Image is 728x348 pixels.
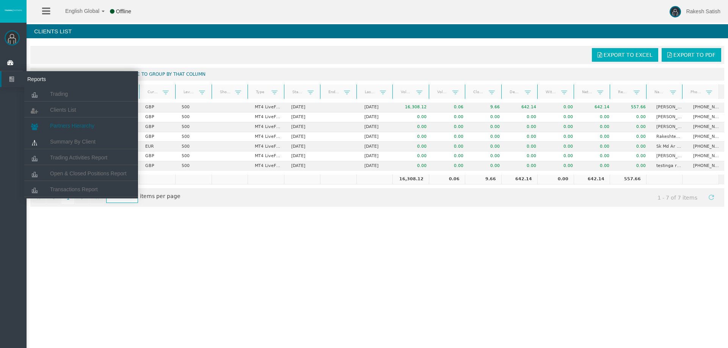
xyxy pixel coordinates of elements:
[651,190,704,204] span: 1 - 7 of 7 items
[541,112,578,122] td: 0.00
[359,122,395,132] td: [DATE]
[615,112,651,122] td: 0.00
[662,48,721,62] a: Export to PDF
[286,122,322,132] td: [DATE]
[465,175,501,184] td: 9.66
[395,112,432,122] td: 0.00
[359,142,395,151] td: [DATE]
[615,122,651,132] td: 0.00
[578,161,615,171] td: 0.00
[395,142,432,151] td: 0.00
[50,170,127,176] span: Open & Closed Positions Report
[686,87,706,97] a: Phone
[27,24,728,38] h4: Clients List
[469,132,505,142] td: 0.00
[286,161,322,171] td: [DATE]
[651,142,687,151] td: Sk Md Ar Roufe
[396,87,416,97] a: Volume
[359,103,395,112] td: [DATE]
[176,112,213,122] td: 500
[50,139,96,145] span: Summary By Client
[24,87,138,101] a: Trading
[537,175,574,184] td: 0.00
[176,103,213,112] td: 500
[651,122,687,132] td: [PERSON_NAME]
[249,142,286,151] td: MT4 LiveFloatingSpreadAccount
[24,119,138,133] a: Partners Hierarchy
[140,142,176,151] td: EUR
[432,132,468,142] td: 0.00
[686,8,720,14] span: Rakesh Satish
[469,122,505,132] td: 0.00
[140,112,176,122] td: GBP
[50,123,94,129] span: Partners Hierarchy
[50,107,76,113] span: Clients List
[505,103,541,112] td: 642.14
[249,103,286,112] td: MT4 LiveFloatingSpreadAccount
[432,142,468,151] td: 0.00
[615,161,651,171] td: 0.00
[286,103,322,112] td: [DATE]
[469,87,489,97] a: Closed PNL
[395,151,432,161] td: 0.00
[688,112,724,122] td: [PHONE_NUMBER]
[651,161,687,171] td: testinga rakesh
[708,194,714,200] span: Refresh
[50,154,107,161] span: Trading Activities Report
[116,8,131,14] span: Offline
[359,112,395,122] td: [DATE]
[705,190,718,203] a: Refresh
[650,87,670,97] a: Name
[688,151,724,161] td: [PHONE_NUMBER]
[578,112,615,122] td: 0.00
[249,122,286,132] td: MT4 LiveFloatingSpreadAccount
[359,151,395,161] td: [DATE]
[24,183,138,196] a: Transactions Report
[469,103,505,112] td: 9.66
[392,175,429,184] td: 16,308.12
[505,132,541,142] td: 0.00
[613,87,634,97] a: Real equity
[140,132,176,142] td: GBP
[395,103,432,112] td: 16,308.12
[615,132,651,142] td: 0.00
[395,122,432,132] td: 0.00
[673,52,715,58] span: Export to PDF
[249,132,286,142] td: MT4 LiveFloatingSpreadAccount
[395,161,432,171] td: 0.00
[251,87,271,97] a: Type
[140,161,176,171] td: GBP
[505,142,541,151] td: 0.00
[249,112,286,122] td: MT4 LiveFloatingSpreadAccount
[176,142,213,151] td: 500
[505,122,541,132] td: 0.00
[176,161,213,171] td: 500
[670,6,681,17] img: user-image
[615,103,651,112] td: 557.66
[176,151,213,161] td: 500
[651,112,687,122] td: [PERSON_NAME]
[104,190,180,203] span: items per page
[286,142,322,151] td: [DATE]
[50,186,98,192] span: Transactions Report
[615,142,651,151] td: 0.00
[286,132,322,142] td: [DATE]
[505,87,525,97] a: Deposits
[578,142,615,151] td: 0.00
[249,151,286,161] td: MT4 LiveFloatingSpreadAccount
[432,87,452,97] a: Volume lots
[505,161,541,171] td: 0.00
[505,112,541,122] td: 0.00
[651,132,687,142] td: Rakeshtest testRakesh
[249,161,286,171] td: MT4 LiveFloatingSpreadAccount
[140,122,176,132] td: GBP
[176,122,213,132] td: 500
[610,175,646,184] td: 557.66
[24,167,138,180] a: Open & Closed Positions Report
[541,161,578,171] td: 0.00
[541,151,578,161] td: 0.00
[24,103,138,117] a: Clients List
[469,112,505,122] td: 0.00
[505,151,541,161] td: 0.00
[578,132,615,142] td: 0.00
